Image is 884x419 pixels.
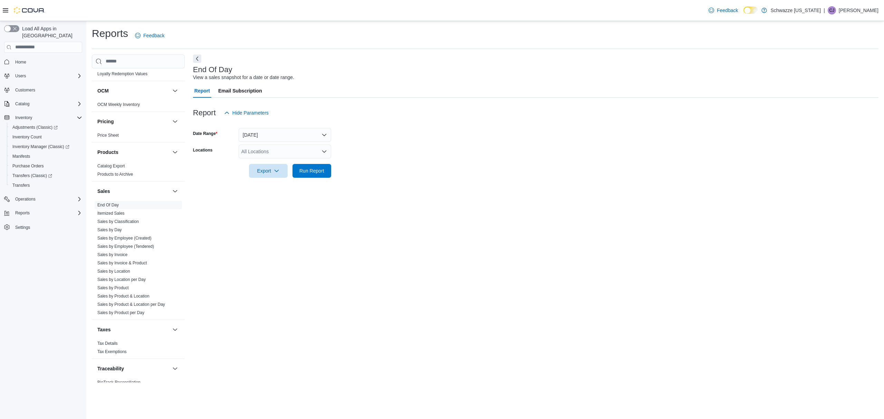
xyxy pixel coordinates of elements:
nav: Complex example [4,54,82,250]
span: Loyalty Redemption Values [97,71,147,77]
button: Manifests [7,152,85,161]
span: Reports [12,209,82,217]
a: Inventory Manager (Classic) [7,142,85,152]
span: OCM Weekly Inventory [97,102,140,107]
a: Feedback [706,3,741,17]
span: Inventory Count [12,134,42,140]
span: Adjustments (Classic) [12,125,58,130]
span: Transfers [10,181,82,189]
a: Adjustments (Classic) [10,123,60,131]
button: Users [12,72,29,80]
button: Operations [1,194,85,204]
span: Manifests [10,152,82,160]
span: Settings [15,225,30,230]
div: Cade Jeffress [828,6,836,14]
span: Inventory Manager (Classic) [12,144,69,149]
span: Sales by Day [97,227,122,233]
button: Traceability [97,365,170,372]
a: Transfers (Classic) [7,171,85,181]
button: Traceability [171,364,179,373]
a: Adjustments (Classic) [7,123,85,132]
button: Sales [171,187,179,195]
h3: Taxes [97,326,111,333]
span: Transfers (Classic) [12,173,52,178]
span: Purchase Orders [12,163,44,169]
span: Adjustments (Classic) [10,123,82,131]
span: Export [253,164,284,178]
a: Sales by Product per Day [97,310,144,315]
a: Sales by Location per Day [97,277,146,282]
h3: Products [97,149,118,156]
div: Loyalty [92,61,185,81]
a: Customers [12,86,38,94]
input: Dark Mode [743,7,758,14]
button: Home [1,57,85,67]
span: Transfers [12,183,30,188]
label: Date Range [193,131,218,136]
button: Inventory Count [7,132,85,142]
button: Pricing [97,118,170,125]
span: Products to Archive [97,172,133,177]
span: Hide Parameters [232,109,269,116]
span: Email Subscription [218,84,262,98]
button: Inventory [12,114,35,122]
a: Transfers (Classic) [10,172,55,180]
h3: Sales [97,188,110,195]
span: Operations [12,195,82,203]
div: Traceability [92,378,185,389]
a: End Of Day [97,203,119,207]
span: Sales by Invoice [97,252,127,257]
span: Inventory Count [10,133,82,141]
label: Locations [193,147,213,153]
span: Settings [12,223,82,231]
h3: Pricing [97,118,114,125]
div: Taxes [92,339,185,359]
span: Reports [15,210,30,216]
span: Feedback [717,7,738,14]
button: Purchase Orders [7,161,85,171]
a: Price Sheet [97,133,119,138]
h3: Report [193,109,216,117]
span: Feedback [143,32,164,39]
span: Tax Details [97,341,118,346]
span: Inventory [15,115,32,120]
span: CJ [829,6,835,14]
a: Feedback [132,29,167,42]
button: Reports [12,209,32,217]
button: OCM [171,87,179,95]
a: Loyalty Redemption Values [97,71,147,76]
button: Run Report [292,164,331,178]
span: Transfers (Classic) [10,172,82,180]
button: Customers [1,85,85,95]
button: Export [249,164,288,178]
a: Sales by Classification [97,219,139,224]
a: Sales by Product & Location [97,294,150,299]
a: Tax Exemptions [97,349,127,354]
a: Sales by Employee (Tendered) [97,244,154,249]
span: Sales by Product & Location per Day [97,302,165,307]
a: Itemized Sales [97,211,125,216]
a: Purchase Orders [10,162,47,170]
span: Catalog [15,101,29,107]
span: Users [12,72,82,80]
button: Users [1,71,85,81]
span: Load All Apps in [GEOGRAPHIC_DATA] [19,25,82,39]
a: Sales by Product [97,285,129,290]
a: Sales by Invoice [97,252,127,257]
a: Manifests [10,152,33,160]
a: Sales by Invoice & Product [97,261,147,265]
span: Customers [15,87,35,93]
button: Inventory [1,113,85,123]
span: Sales by Employee (Created) [97,235,152,241]
p: | [824,6,825,14]
img: Cova [14,7,45,14]
span: Home [15,59,26,65]
a: Home [12,58,29,66]
button: [DATE] [239,128,331,142]
span: Inventory [12,114,82,122]
button: OCM [97,87,170,94]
